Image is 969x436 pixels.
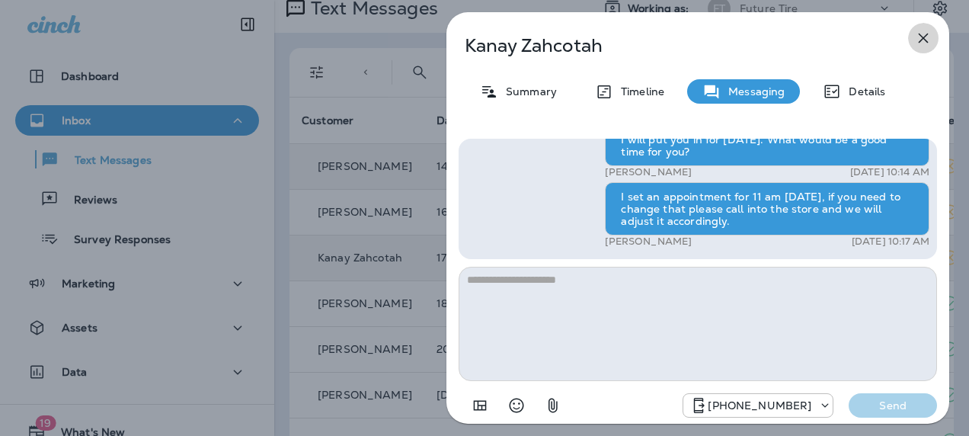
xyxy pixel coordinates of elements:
[605,166,692,178] p: [PERSON_NAME]
[498,85,557,98] p: Summary
[465,35,881,56] p: Kanay Zahcotah
[852,236,929,248] p: [DATE] 10:17 AM
[501,390,532,421] button: Select an emoji
[841,85,885,98] p: Details
[605,125,929,166] div: I will put you in for [DATE]. What would be a good time for you?
[605,182,929,236] div: I set an appointment for 11 am [DATE], if you need to change that please call into the store and ...
[465,390,495,421] button: Add in a premade template
[605,236,692,248] p: [PERSON_NAME]
[683,396,833,415] div: +1 (928) 232-1970
[721,85,785,98] p: Messaging
[708,399,811,412] p: [PHONE_NUMBER]
[850,166,929,178] p: [DATE] 10:14 AM
[613,85,664,98] p: Timeline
